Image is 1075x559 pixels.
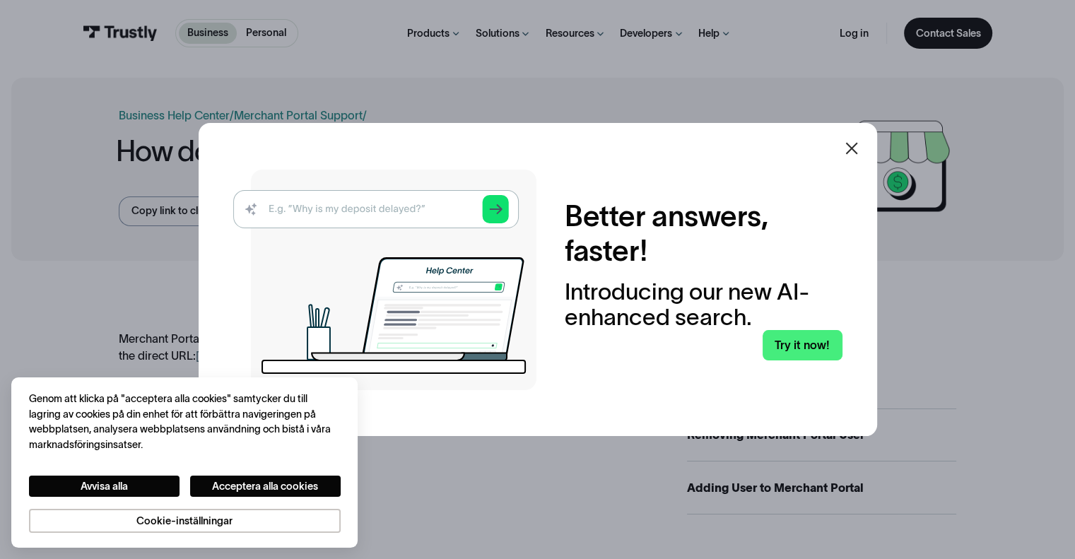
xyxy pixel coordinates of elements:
[565,199,842,268] h2: Better answers, faster!
[29,392,341,533] div: Integritet
[763,330,842,360] a: Try it now!
[190,476,341,498] button: Acceptera alla cookies
[29,476,180,498] button: Avvisa alla
[11,377,358,548] div: Cookie banner
[29,392,341,452] div: Genom att klicka på "acceptera alla cookies" samtycker du till lagring av cookies på din enhet fö...
[29,509,341,534] button: Cookie-inställningar
[565,279,842,330] div: Introducing our new AI-enhanced search.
